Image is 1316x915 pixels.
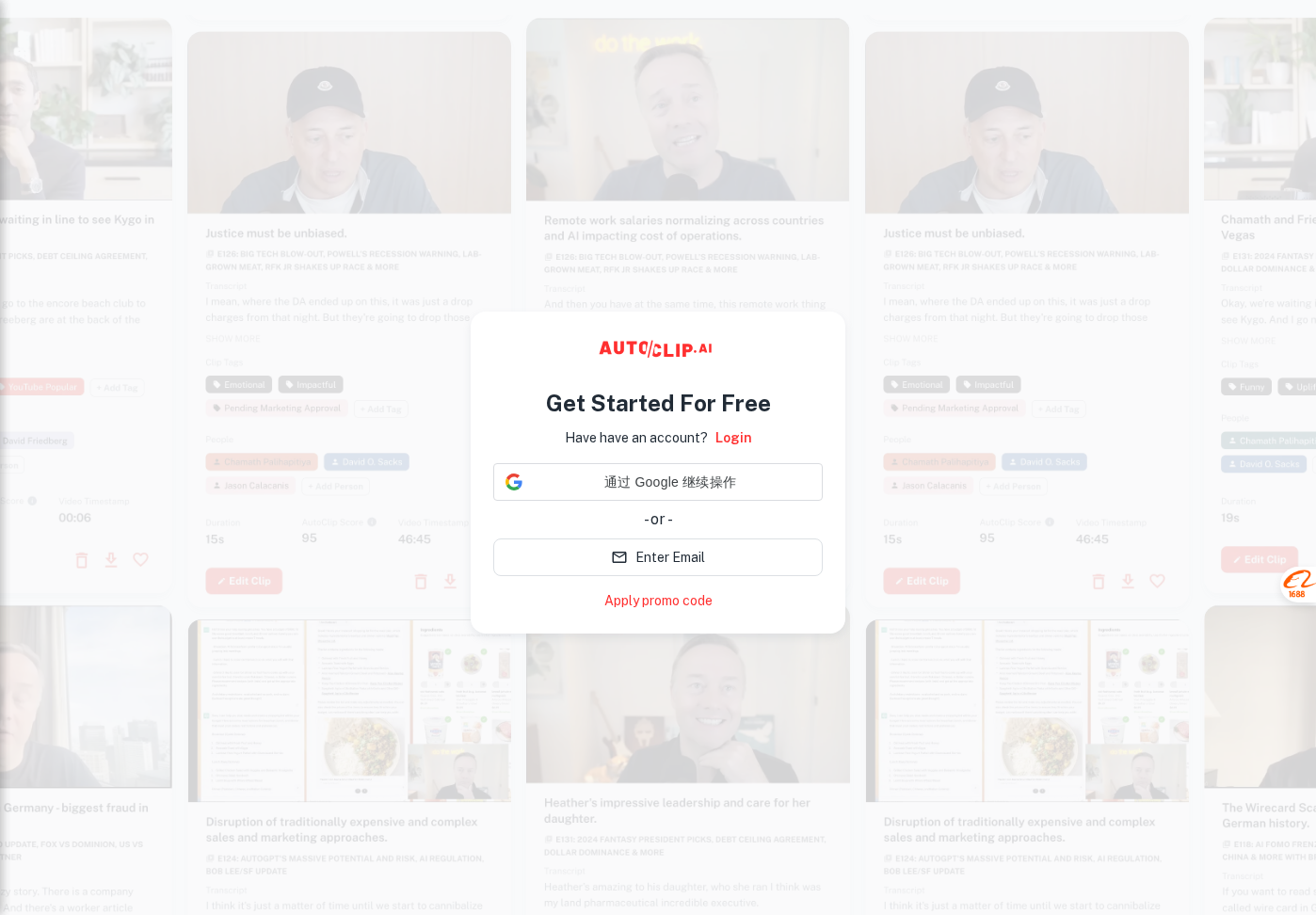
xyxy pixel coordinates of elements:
a: Apply promo code [604,591,713,611]
a: Login [715,427,752,448]
div: 通过 Google 继续操作 [493,463,823,501]
button: Enter Email [493,538,823,576]
p: Have have an account? [565,427,708,448]
div: - or - [493,508,823,531]
h4: Get Started For Free [546,386,771,420]
span: 通过 Google 继续操作 [530,473,810,492]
